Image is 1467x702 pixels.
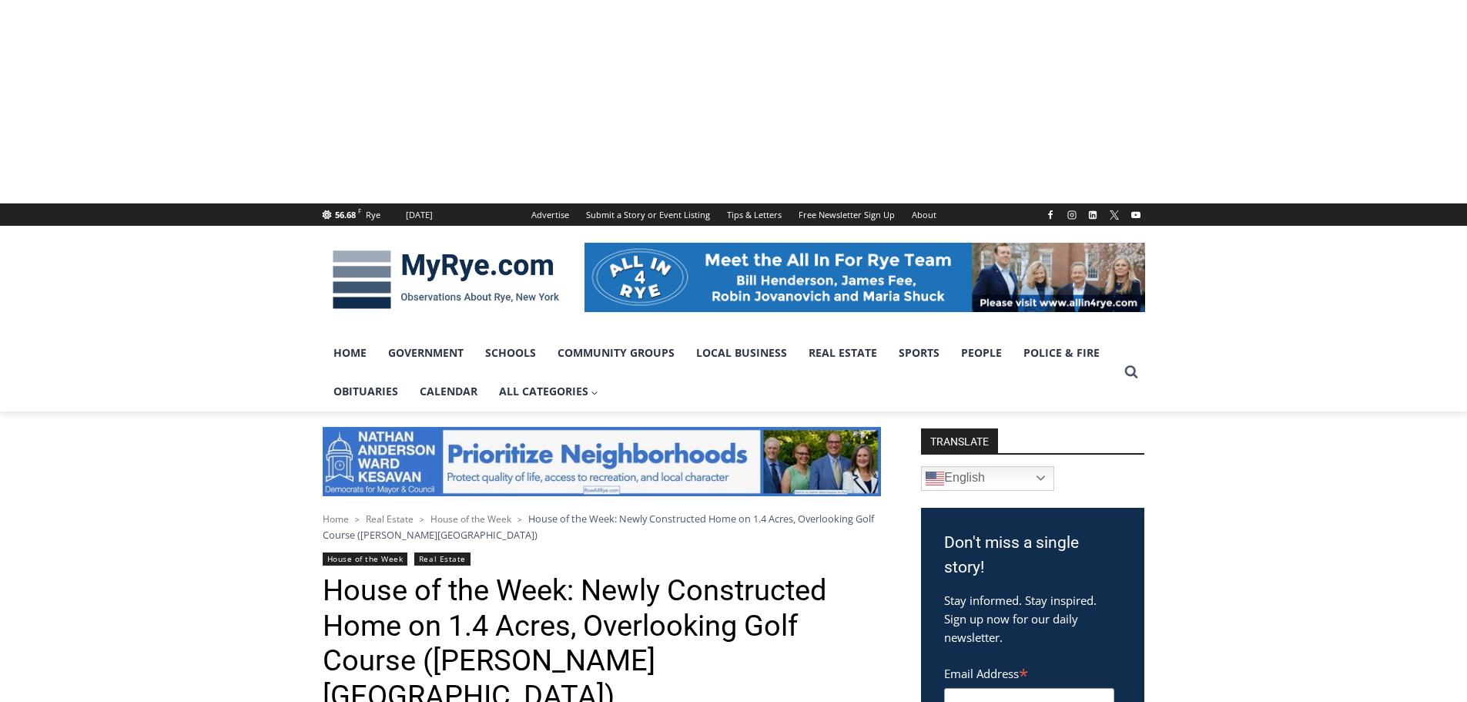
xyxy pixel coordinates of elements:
[944,591,1121,647] p: Stay informed. Stay inspired. Sign up now for our daily newsletter.
[950,334,1013,372] a: People
[323,512,349,526] a: Home
[1084,206,1102,224] a: Linkedin
[409,372,488,411] a: Calendar
[888,334,950,372] a: Sports
[366,512,414,526] a: Real Estate
[1127,206,1145,224] a: YouTube
[944,531,1121,579] h3: Don't miss a single story!
[578,203,718,226] a: Submit a Story or Event Listing
[944,658,1114,686] label: Email Address
[547,334,685,372] a: Community Groups
[323,511,881,542] nav: Breadcrumbs
[377,334,474,372] a: Government
[685,334,798,372] a: Local Business
[323,553,408,566] a: House of the Week
[798,334,888,372] a: Real Estate
[718,203,790,226] a: Tips & Letters
[430,512,511,526] a: House of the Week
[335,209,356,220] span: 56.68
[926,469,944,488] img: en
[1063,206,1081,224] a: Instagram
[355,514,360,525] span: >
[358,207,361,215] span: F
[499,383,599,400] span: All Categories
[921,428,998,453] strong: TRANSLATE
[323,334,1117,411] nav: Primary Navigation
[323,512,874,541] span: House of the Week: Newly Constructed Home on 1.4 Acres, Overlooking Golf Course ([PERSON_NAME][GE...
[488,372,610,411] a: All Categories
[1105,206,1124,224] a: X
[523,203,945,226] nav: Secondary Navigation
[921,466,1054,491] a: English
[903,203,945,226] a: About
[366,208,380,222] div: Rye
[420,514,424,525] span: >
[523,203,578,226] a: Advertise
[1117,358,1145,386] button: View Search Form
[517,514,522,525] span: >
[414,553,471,566] a: Real Estate
[323,334,377,372] a: Home
[323,372,409,411] a: Obituaries
[790,203,903,226] a: Free Newsletter Sign Up
[474,334,547,372] a: Schools
[1013,334,1110,372] a: Police & Fire
[323,240,569,320] img: MyRye.com
[584,243,1145,312] img: All in for Rye
[406,208,433,222] div: [DATE]
[1041,206,1060,224] a: Facebook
